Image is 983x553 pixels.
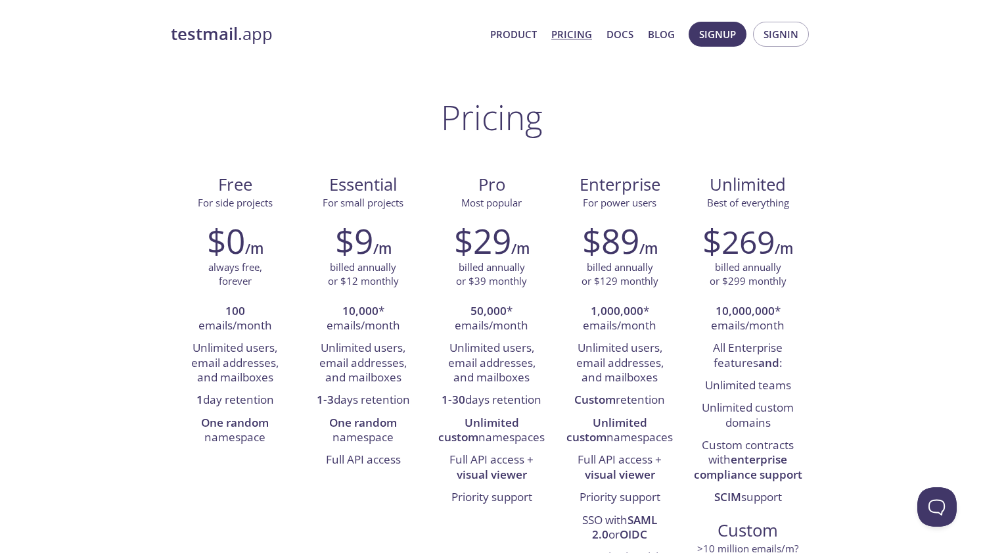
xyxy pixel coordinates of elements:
p: billed annually or $129 monthly [582,260,658,289]
li: * emails/month [309,301,417,338]
h6: /m [245,237,263,260]
h2: $0 [207,221,245,260]
span: Essential [309,174,417,196]
a: testmail.app [171,23,480,45]
h1: Pricing [441,97,543,137]
li: * emails/month [694,301,802,338]
li: All Enterprise features : [694,337,802,375]
span: Free [181,174,288,196]
li: namespace [181,412,289,450]
li: retention [566,389,674,412]
h2: $9 [335,221,373,260]
h2: $29 [454,221,511,260]
strong: OIDC [620,527,647,542]
li: Full API access [309,449,417,471]
strong: 10,000,000 [716,303,775,318]
strong: 1 [196,392,203,407]
li: support [694,487,802,509]
h2: $ [702,221,775,260]
span: Custom [695,519,802,542]
li: Full API access + [566,449,674,487]
strong: enterprise compliance support [694,452,802,481]
li: Unlimited users, email addresses, and mailboxes [437,337,545,389]
strong: SCIM [714,489,741,504]
span: Signup [699,26,736,43]
iframe: Help Scout Beacon - Open [917,487,957,527]
p: billed annually or $12 monthly [328,260,399,289]
li: Unlimited teams [694,375,802,397]
span: Best of everything [707,196,789,209]
a: Blog [648,26,675,43]
h6: /m [775,237,793,260]
span: Unlimited [710,173,786,196]
strong: testmail [171,22,238,45]
strong: 1,000,000 [591,303,643,318]
strong: 50,000 [470,303,507,318]
span: Pro [438,174,545,196]
a: Product [490,26,537,43]
strong: Unlimited custom [566,415,647,445]
h2: $89 [582,221,639,260]
li: Unlimited users, email addresses, and mailboxes [181,337,289,389]
button: Signup [689,22,746,47]
strong: Custom [574,392,616,407]
span: 269 [721,220,775,263]
li: Unlimited users, email addresses, and mailboxes [309,337,417,389]
a: Docs [606,26,633,43]
span: Most popular [461,196,522,209]
span: For power users [583,196,656,209]
strong: 1-3 [317,392,334,407]
li: Custom contracts with [694,435,802,487]
li: namespaces [566,412,674,450]
button: Signin [753,22,809,47]
li: Full API access + [437,449,545,487]
li: * emails/month [566,301,674,338]
li: SSO with or [566,510,674,547]
li: emails/month [181,301,289,338]
strong: visual viewer [585,467,655,482]
strong: 10,000 [342,303,378,318]
h6: /m [511,237,530,260]
span: For small projects [323,196,403,209]
strong: One random [329,415,397,430]
li: Priority support [566,487,674,509]
li: namespaces [437,412,545,450]
li: namespace [309,412,417,450]
li: day retention [181,389,289,412]
strong: 1-30 [442,392,465,407]
strong: visual viewer [457,467,527,482]
strong: 100 [225,303,245,318]
li: Unlimited users, email addresses, and mailboxes [566,337,674,389]
span: Enterprise [566,174,674,196]
a: Pricing [551,26,592,43]
p: always free, forever [208,260,262,289]
span: Signin [764,26,798,43]
li: days retention [309,389,417,412]
strong: One random [201,415,269,430]
p: billed annually or $299 monthly [710,260,787,289]
li: Priority support [437,487,545,509]
h6: /m [373,237,392,260]
strong: and [758,355,779,370]
span: For side projects [198,196,273,209]
p: billed annually or $39 monthly [456,260,527,289]
li: * emails/month [437,301,545,338]
li: Unlimited custom domains [694,397,802,435]
h6: /m [639,237,658,260]
strong: SAML 2.0 [592,512,657,542]
strong: Unlimited custom [438,415,519,445]
li: days retention [437,389,545,412]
